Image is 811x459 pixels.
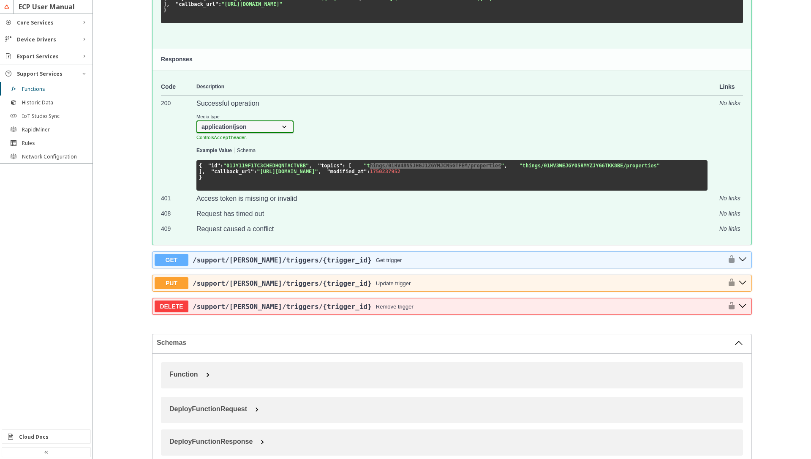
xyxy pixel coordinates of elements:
span: "callback_url" [176,1,218,7]
p: Access token is missing or invalid [196,195,708,202]
button: DELETE/support/[PERSON_NAME]/triggers/{trigger_id}Remove trigger [155,301,723,312]
p: Request has timed out [196,210,708,218]
span: "01JY119F1TC3CHEDHQNTACTVBB" [223,163,309,169]
button: get ​/support​/faas​/triggers​/{trigger_id} [736,254,749,265]
button: Example Value [196,148,232,154]
span: "[URL][DOMAIN_NAME]" [257,169,318,175]
button: GET/support/[PERSON_NAME]/triggers/{trigger_id}Get trigger [155,254,723,266]
span: DeployFunctionRequest [169,405,247,413]
span: Schemas [157,339,735,347]
small: Media type [196,114,294,119]
p: Request caused a conflict [196,225,708,233]
code: Accept [214,135,231,140]
td: 200 [161,96,196,191]
span: "things/01HV3WEJGY05RMYZJYG6TKK8BE/properties" [520,163,660,169]
span: , [318,169,321,175]
span: DELETE [155,301,188,312]
i: No links [719,100,740,107]
button: authorization button unlocked [723,278,736,288]
button: Function [165,366,747,382]
span: 1750237952 [370,169,400,175]
span: DeployFunctionResponse [169,438,253,445]
button: PUT/support/[PERSON_NAME]/triggers/{trigger_id}Update trigger [155,277,723,289]
td: Links [708,78,743,96]
span: /support /[PERSON_NAME] /triggers /{trigger_id} [193,256,372,264]
select: Media Type [196,120,294,133]
button: DeployFunctionResponse [165,434,747,450]
span: : [220,163,223,169]
td: 408 [161,206,196,221]
button: Schemas [157,339,743,347]
span: "callback_url" [211,169,254,175]
span: "topics" [318,163,343,169]
span: /support /[PERSON_NAME] /triggers /{trigger_id} [193,303,372,311]
span: /support /[PERSON_NAME] /triggers /{trigger_id} [193,279,372,287]
button: authorization button unlocked [723,301,736,311]
div: Update trigger [376,280,411,287]
span: "id" [208,163,220,169]
span: : [218,1,221,7]
div: Remove trigger [376,303,414,310]
code: ], } [199,163,660,180]
span: "modified_at" [327,169,367,175]
span: { [199,163,202,169]
span: , [504,163,507,169]
td: Code [161,78,196,96]
span: , [309,163,312,169]
td: 409 [161,221,196,236]
button: put ​/support​/faas​/triggers​/{trigger_id} [736,278,749,289]
td: 401 [161,191,196,206]
i: No links [719,210,740,217]
td: Description [196,78,708,96]
p: Successful operation [196,100,708,107]
span: : [254,169,257,175]
div: Get trigger [376,257,402,263]
small: Controls header. [196,135,247,140]
i: No links [719,195,740,202]
a: /support/[PERSON_NAME]/triggers/{trigger_id} [193,256,372,264]
span: : [367,169,370,175]
span: Function [169,371,198,378]
button: DeployFunctionRequest [165,401,747,417]
a: /support/[PERSON_NAME]/triggers/{trigger_id} [193,303,372,311]
button: authorization button unlocked [723,255,736,265]
button: Schema [237,148,256,154]
a: /support/[PERSON_NAME]/triggers/{trigger_id} [193,279,372,287]
i: No links [719,225,740,232]
button: delete ​/support​/faas​/triggers​/{trigger_id} [736,301,749,312]
span: : [ [343,163,352,169]
span: PUT [155,277,188,289]
h4: Responses [161,56,743,63]
span: GET [155,254,188,266]
span: "things/01HV48N5JHGJ1ZGYMJCN5GTFEM/properties" [364,163,504,169]
span: "[URL][DOMAIN_NAME]" [221,1,283,7]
